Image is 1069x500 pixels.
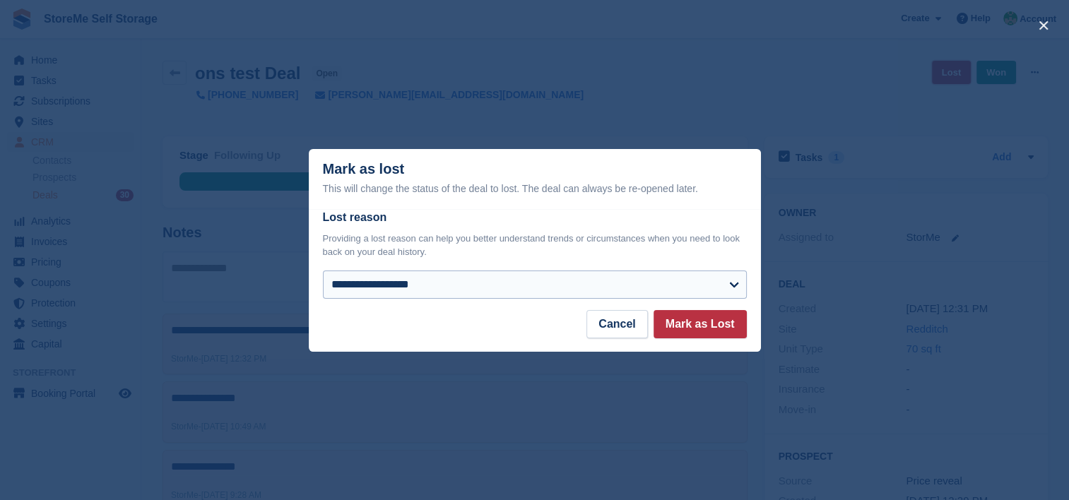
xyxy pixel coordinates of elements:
div: Mark as lost [323,161,747,197]
div: This will change the status of the deal to lost. The deal can always be re-opened later. [323,180,747,197]
button: close [1032,14,1055,37]
button: Cancel [586,310,647,338]
p: Providing a lost reason can help you better understand trends or circumstances when you need to l... [323,232,747,259]
label: Lost reason [323,209,747,226]
button: Mark as Lost [654,310,747,338]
